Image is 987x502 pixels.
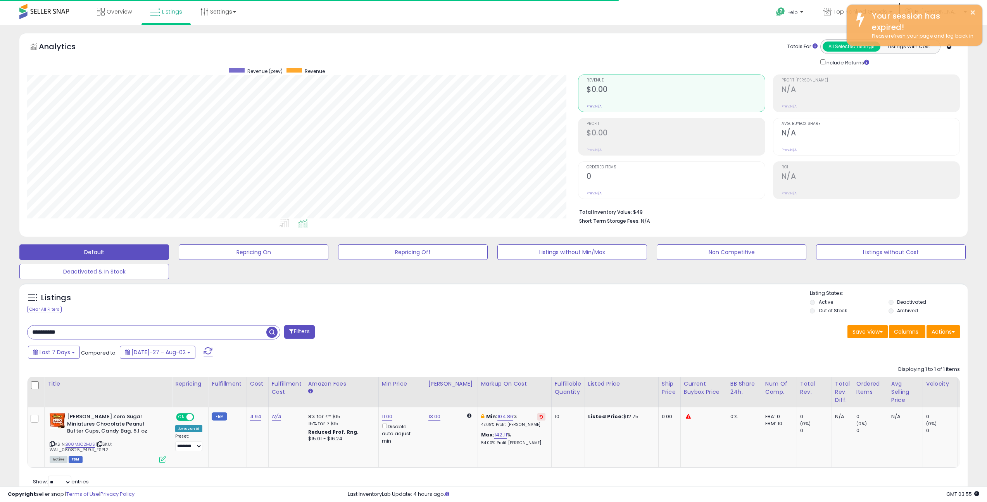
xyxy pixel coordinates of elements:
div: Min Price [382,380,422,388]
h2: N/A [782,128,960,139]
label: Deactivated [897,299,926,305]
b: Short Term Storage Fees: [579,218,640,224]
div: 0 [926,427,958,434]
div: FBM: 10 [765,420,791,427]
th: The percentage added to the cost of goods (COGS) that forms the calculator for Min & Max prices. [478,377,551,407]
span: Revenue (prev) [247,68,283,74]
div: [PERSON_NAME] [428,380,475,388]
button: [DATE]-27 - Aug-02 [120,346,195,359]
span: FBM [69,456,83,463]
div: Title [48,380,169,388]
div: Repricing [175,380,205,388]
h2: N/A [782,172,960,182]
div: Preset: [175,434,202,451]
div: Amazon Fees [308,380,375,388]
span: Avg. Buybox Share [782,122,960,126]
button: Columns [889,325,925,338]
i: Calculated using Dynamic Max Price. [467,413,471,418]
label: Archived [897,307,918,314]
div: seller snap | | [8,491,135,498]
a: B08MJC2MJS [66,441,95,448]
div: Markup on Cost [481,380,548,388]
h5: Listings [41,293,71,303]
label: Out of Stock [819,307,847,314]
div: Include Returns [814,58,878,67]
div: Listed Price [588,380,655,388]
p: 54.00% Profit [PERSON_NAME] [481,440,545,446]
button: Listings without Cost [816,244,966,260]
span: Profit [587,122,765,126]
button: × [970,8,976,17]
div: Totals For [787,43,818,50]
h2: $0.00 [587,128,765,139]
div: Please refresh your page and log back in [866,33,977,40]
span: Help [787,9,798,16]
small: Prev: N/A [782,191,797,196]
span: Listings [162,8,182,16]
button: All Selected Listings [823,42,880,52]
span: Show: entries [33,478,89,485]
b: Min: [486,413,498,420]
a: 11.00 [382,413,393,421]
span: N/A [641,217,650,225]
div: ASIN: [50,413,166,462]
a: 104.86 [497,413,513,421]
li: $49 [579,207,954,216]
div: Current Buybox Price [684,380,724,396]
div: 0 [856,413,888,420]
i: Revert to store-level Min Markup [540,415,543,419]
img: 51iOLKV0-eL._SL40_.jpg [50,413,65,429]
div: Disable auto adjust min [382,422,419,445]
div: Amazon AI [175,425,202,432]
small: Prev: N/A [587,147,602,152]
div: Total Rev. [800,380,828,396]
div: 10 [555,413,579,420]
div: $15.01 - $16.24 [308,436,373,442]
div: Ship Price [662,380,677,396]
span: [DATE]-27 - Aug-02 [131,348,186,356]
div: 0 [800,413,832,420]
span: 2025-08-12 03:55 GMT [946,490,979,498]
button: Actions [927,325,960,338]
button: Non Competitive [657,244,806,260]
span: OFF [193,414,205,421]
p: Listing States: [810,290,968,297]
span: Ordered Items [587,165,765,170]
div: Displaying 1 to 1 of 1 items [898,366,960,373]
div: % [481,431,545,446]
div: FBA: 0 [765,413,791,420]
a: Terms of Use [66,490,99,498]
small: Prev: N/A [587,191,602,196]
span: Top Ranked Goods [833,8,887,16]
strong: Copyright [8,490,36,498]
div: 0.00 [662,413,675,420]
b: Reduced Prof. Rng. [308,429,359,435]
div: Total Rev. Diff. [835,380,850,404]
span: Overview [107,8,132,16]
button: Save View [847,325,888,338]
div: N/A [835,413,847,420]
a: 142.11 [494,431,507,439]
small: Prev: N/A [587,104,602,109]
button: Repricing On [179,244,328,260]
a: 13.00 [428,413,441,421]
div: Your session has expired! [866,10,977,33]
small: FBM [212,412,227,421]
div: % [481,413,545,428]
h5: Analytics [39,41,91,54]
div: Fulfillment [212,380,243,388]
p: 47.09% Profit [PERSON_NAME] [481,422,545,428]
div: BB Share 24h. [730,380,759,396]
b: Listed Price: [588,413,623,420]
span: Profit [PERSON_NAME] [782,78,960,83]
div: 15% for > $15 [308,420,373,427]
i: This overrides the store level min markup for this listing [481,414,484,419]
div: 0 [856,427,888,434]
span: Columns [894,328,918,336]
span: Last 7 Days [40,348,70,356]
div: Ordered Items [856,380,885,396]
div: 0 [800,427,832,434]
small: (0%) [800,421,811,427]
label: Active [819,299,833,305]
div: Fulfillable Quantity [555,380,582,396]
